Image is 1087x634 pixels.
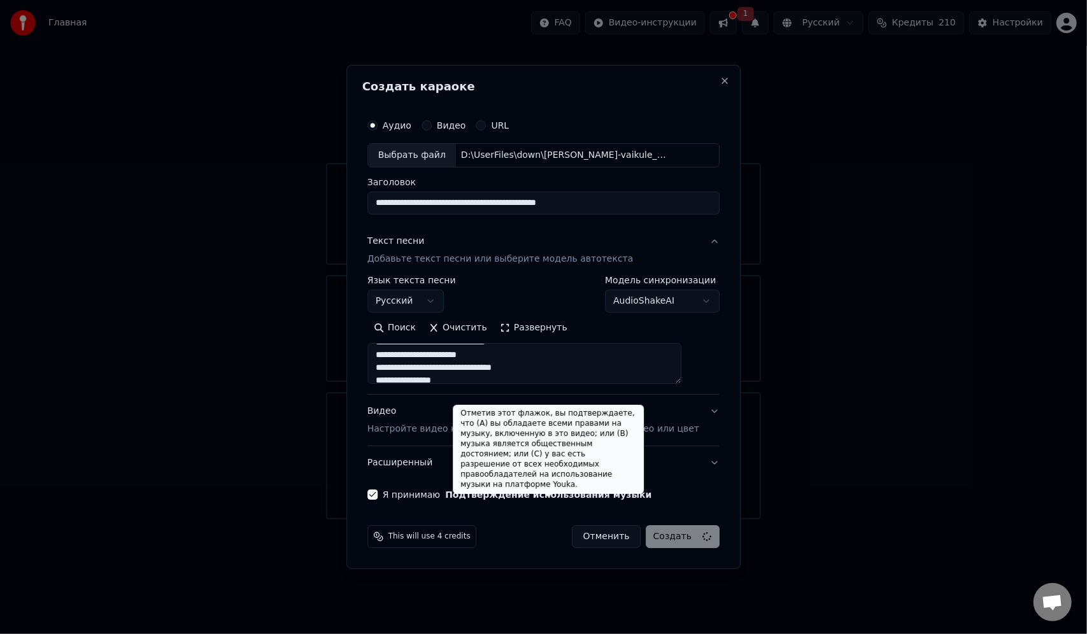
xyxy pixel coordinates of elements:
button: Развернуть [494,318,574,338]
label: Язык текста песни [367,276,456,285]
label: Заголовок [367,178,720,187]
div: Текст песни [367,235,425,248]
div: Отметив этот флажок, вы подтверждаете, что (A) вы обладаете всеми правами на музыку, включенную в... [453,405,644,494]
button: Я принимаю [445,490,651,499]
button: ВидеоНастройте видео караоке: используйте изображение, видео или цвет [367,395,720,446]
button: Поиск [367,318,422,338]
button: Отменить [572,525,641,548]
div: Выбрать файл [368,144,456,167]
label: Аудио [383,121,411,130]
button: Расширенный [367,446,720,479]
div: D:\UserFiles\down\[PERSON_NAME]-vaikule_-_ei-moryak-ty-slishkom-dolgo-plaval.mp3 [456,149,672,162]
button: Очистить [422,318,494,338]
p: Добавьте текст песни или выберите модель автотекста [367,253,634,265]
span: This will use 4 credits [388,532,471,542]
button: Текст песниДобавьте текст песни или выберите модель автотекста [367,225,720,276]
label: Видео [437,121,466,130]
label: Я принимаю [383,490,652,499]
div: Текст песниДобавьте текст песни или выберите модель автотекста [367,276,720,394]
h2: Создать караоке [362,81,725,92]
label: URL [492,121,509,130]
label: Модель синхронизации [605,276,720,285]
p: Настройте видео караоке: используйте изображение, видео или цвет [367,423,699,435]
div: Видео [367,405,699,435]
